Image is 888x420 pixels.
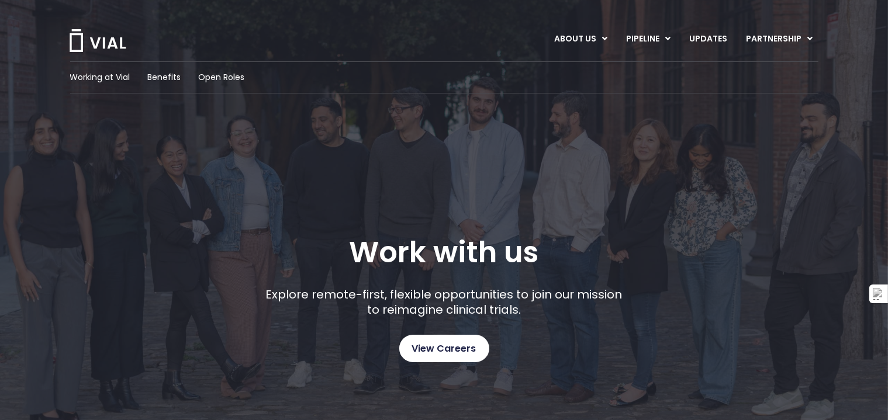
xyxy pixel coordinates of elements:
a: UPDATES [680,29,736,49]
a: ABOUT USMenu Toggle [545,29,616,49]
a: PARTNERSHIPMenu Toggle [737,29,822,49]
img: Vial Logo [68,29,127,52]
a: PIPELINEMenu Toggle [617,29,679,49]
a: Benefits [148,71,181,84]
span: View Careers [412,341,476,356]
h1: Work with us [350,235,539,269]
a: View Careers [399,335,489,362]
p: Explore remote-first, flexible opportunities to join our mission to reimagine clinical trials. [261,287,627,317]
a: Open Roles [199,71,245,84]
a: Working at Vial [70,71,130,84]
